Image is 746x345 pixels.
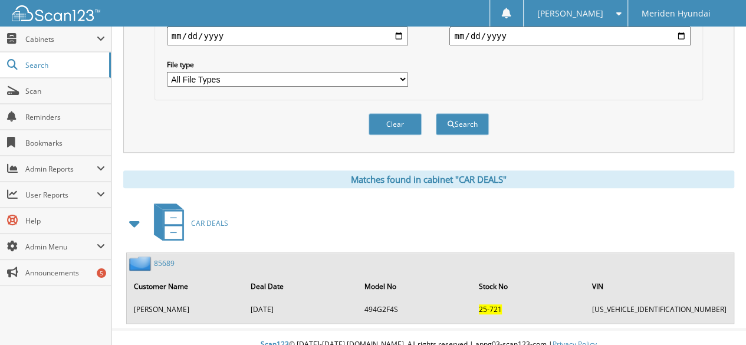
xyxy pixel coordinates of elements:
a: 85689 [154,258,175,268]
td: 494G2F4S [358,300,471,319]
div: 5 [97,268,106,278]
label: File type [167,60,408,70]
a: CAR DEALS [147,200,228,247]
td: [PERSON_NAME] [128,300,244,319]
iframe: Chat Widget [687,288,746,345]
span: Scan [25,86,105,96]
span: Admin Menu [25,242,97,252]
img: folder2.png [129,256,154,271]
span: Reminders [25,112,105,122]
th: Customer Name [128,274,244,298]
td: [DATE] [245,300,357,319]
button: Search [436,113,489,135]
input: start [167,27,408,45]
span: Search [25,60,103,70]
div: Matches found in cabinet "CAR DEALS" [123,170,734,188]
th: VIN [586,274,732,298]
button: Clear [369,113,422,135]
th: Model No [358,274,471,298]
input: end [449,27,691,45]
th: Stock No [473,274,585,298]
td: [US_VEHICLE_IDENTIFICATION_NUMBER] [586,300,732,319]
span: Cabinets [25,34,97,44]
span: 25-721 [479,304,502,314]
th: Deal Date [245,274,357,298]
span: Bookmarks [25,138,105,148]
span: [PERSON_NAME] [537,10,603,17]
span: User Reports [25,190,97,200]
span: Help [25,216,105,226]
span: Meriden Hyundai [642,10,711,17]
span: CAR DEALS [191,218,228,228]
span: Announcements [25,268,105,278]
span: Admin Reports [25,164,97,174]
img: scan123-logo-white.svg [12,5,100,21]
